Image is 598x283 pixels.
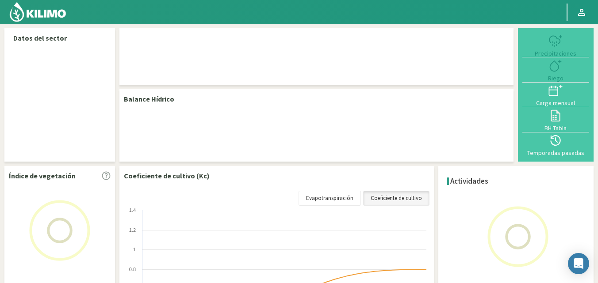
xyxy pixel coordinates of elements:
button: Riego [522,57,589,82]
text: 1 [133,247,136,252]
div: Carga mensual [525,100,586,106]
div: Riego [525,75,586,81]
img: Loading... [474,192,562,281]
button: Temporadas pasadas [522,132,589,157]
div: Open Intercom Messenger [568,253,589,274]
text: 1.4 [129,208,136,213]
a: Coeficiente de cultivo [363,191,429,206]
p: Datos del sector [13,33,106,43]
div: BH Tabla [525,125,586,131]
div: Precipitaciones [525,50,586,57]
p: Índice de vegetación [9,170,76,181]
a: Evapotranspiración [299,191,361,206]
div: Temporadas pasadas [525,150,586,156]
h4: Actividades [450,177,488,185]
text: 0.8 [129,267,136,272]
button: Carga mensual [522,83,589,107]
p: Balance Hídrico [124,94,174,104]
img: Kilimo [9,1,67,23]
button: Precipitaciones [522,33,589,57]
img: Loading... [15,186,104,275]
text: 1.2 [129,227,136,233]
button: BH Tabla [522,107,589,132]
p: Coeficiente de cultivo (Kc) [124,170,210,181]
